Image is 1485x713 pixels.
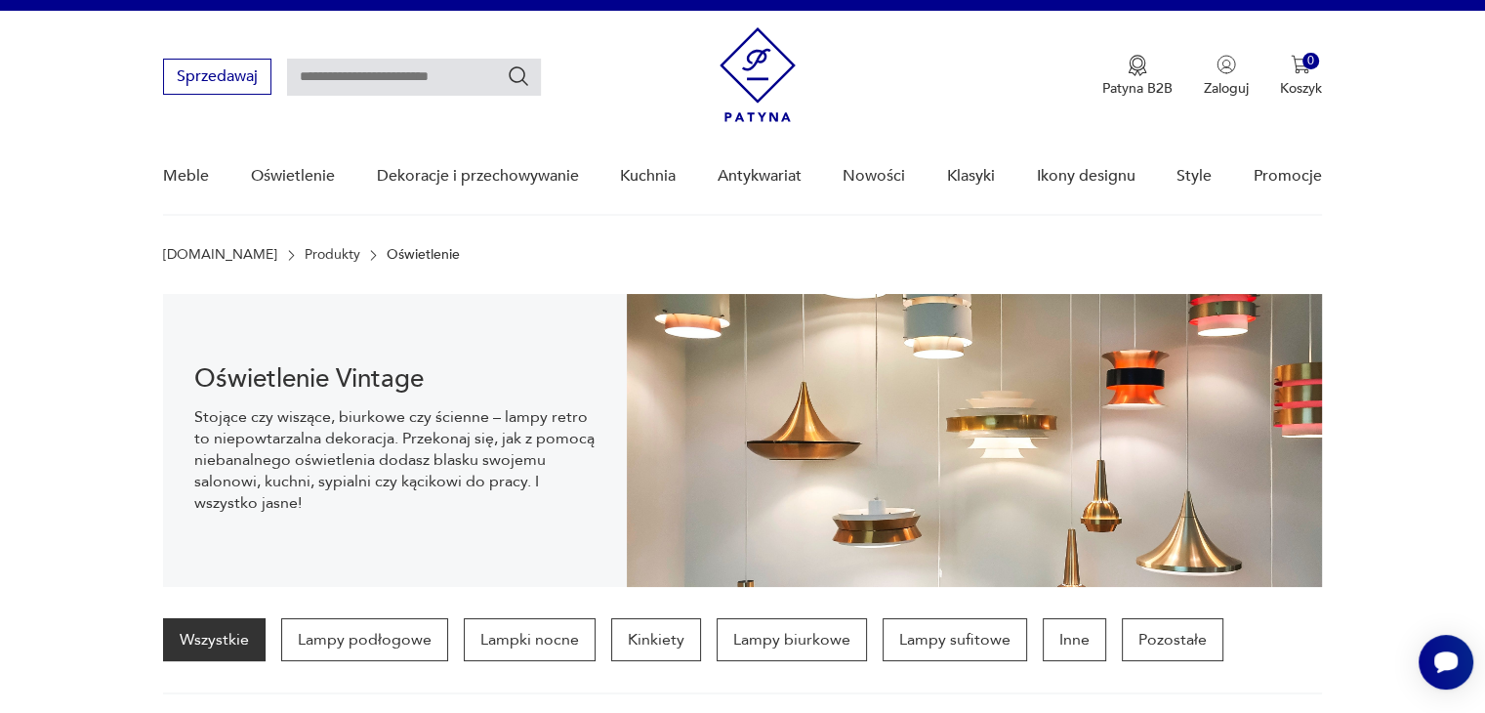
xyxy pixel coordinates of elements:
a: Antykwariat [718,139,802,214]
p: Patyna B2B [1102,79,1173,98]
a: Ikony designu [1036,139,1134,214]
a: Promocje [1254,139,1322,214]
a: Nowości [843,139,905,214]
button: Patyna B2B [1102,55,1173,98]
a: Lampki nocne [464,618,596,661]
a: [DOMAIN_NAME] [163,247,277,263]
a: Oświetlenie [251,139,335,214]
a: Produkty [305,247,360,263]
a: Ikona medaluPatyna B2B [1102,55,1173,98]
a: Kinkiety [611,618,701,661]
a: Style [1176,139,1212,214]
button: Zaloguj [1204,55,1249,98]
a: Wszystkie [163,618,266,661]
button: Sprzedawaj [163,59,271,95]
div: 0 [1302,53,1319,69]
img: Patyna - sklep z meblami i dekoracjami vintage [720,27,796,122]
img: Ikona medalu [1128,55,1147,76]
a: Lampy podłogowe [281,618,448,661]
p: Zaloguj [1204,79,1249,98]
a: Meble [163,139,209,214]
iframe: Smartsupp widget button [1419,635,1473,690]
a: Kuchnia [620,139,676,214]
p: Oświetlenie [387,247,460,263]
a: Inne [1043,618,1106,661]
button: Szukaj [507,64,530,88]
a: Dekoracje i przechowywanie [376,139,578,214]
button: 0Koszyk [1280,55,1322,98]
a: Sprzedawaj [163,71,271,85]
img: Ikonka użytkownika [1217,55,1236,74]
a: Pozostałe [1122,618,1223,661]
img: Ikona koszyka [1291,55,1310,74]
a: Klasyki [947,139,995,214]
img: Oświetlenie [627,294,1322,587]
p: Koszyk [1280,79,1322,98]
a: Lampy biurkowe [717,618,867,661]
h1: Oświetlenie Vintage [194,367,596,391]
a: Lampy sufitowe [883,618,1027,661]
p: Stojące czy wiszące, biurkowe czy ścienne – lampy retro to niepowtarzalna dekoracja. Przekonaj si... [194,406,596,514]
